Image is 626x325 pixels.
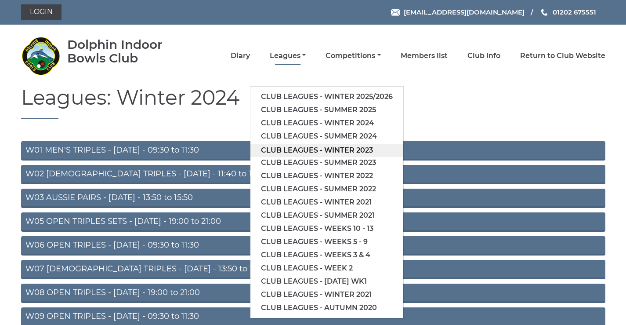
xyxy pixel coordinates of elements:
a: W07 [DEMOGRAPHIC_DATA] TRIPLES - [DATE] - 13:50 to 15:50 [21,260,605,279]
a: W08 OPEN TRIPLES - [DATE] - 19:00 to 21:00 [21,284,605,303]
a: Club leagues - Summer 2024 [250,130,403,143]
a: Club leagues - Weeks 5 - 9 [250,235,403,248]
a: Competitions [326,51,380,61]
h1: Leagues: Winter 2024 [21,87,605,119]
a: Club leagues - Week 2 [250,262,403,275]
a: Club leagues - Winter 2022 [250,169,403,183]
a: W01 MEN'S TRIPLES - [DATE] - 09:30 to 11:30 [21,141,605,161]
ul: Leagues [250,86,404,318]
a: Club leagues - Autumn 2020 [250,301,403,314]
a: Club leagues - Summer 2022 [250,183,403,196]
a: W02 [DEMOGRAPHIC_DATA] TRIPLES - [DATE] - 11:40 to 13:40 [21,165,605,184]
a: Club leagues - Winter 2024 [250,117,403,130]
a: Club leagues - Winter 2025/2026 [250,90,403,103]
div: Dolphin Indoor Bowls Club [67,38,188,65]
a: Members list [401,51,448,61]
a: Club leagues - Winter 2023 [250,144,403,157]
img: Email [391,9,400,16]
a: Login [21,4,62,20]
img: Dolphin Indoor Bowls Club [21,36,61,76]
a: W05 OPEN TRIPLES SETS - [DATE] - 19:00 to 21:00 [21,212,605,232]
a: Club Info [467,51,500,61]
a: Club leagues - Summer 2025 [250,103,403,117]
a: W06 OPEN TRIPLES - [DATE] - 09:30 to 11:30 [21,236,605,256]
a: Return to Club Website [520,51,605,61]
a: Diary [231,51,250,61]
a: Phone us 01202 675551 [540,7,596,17]
a: Club leagues - Winter 2021 [250,196,403,209]
a: Leagues [270,51,306,61]
a: Club leagues - Summer 2023 [250,156,403,169]
a: Club leagues - Weeks 10 - 13 [250,222,403,235]
span: [EMAIL_ADDRESS][DOMAIN_NAME] [404,8,525,16]
a: Club leagues - Weeks 3 & 4 [250,248,403,262]
a: W03 AUSSIE PAIRS - [DATE] - 13:50 to 15:50 [21,189,605,208]
a: Club leagues - Summer 2021 [250,209,403,222]
span: 01202 675551 [553,8,596,16]
img: Phone us [541,9,547,16]
a: Club leagues - Winter 2021 [250,288,403,301]
a: Email [EMAIL_ADDRESS][DOMAIN_NAME] [391,7,525,17]
a: Club leagues - [DATE] wk1 [250,275,403,288]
